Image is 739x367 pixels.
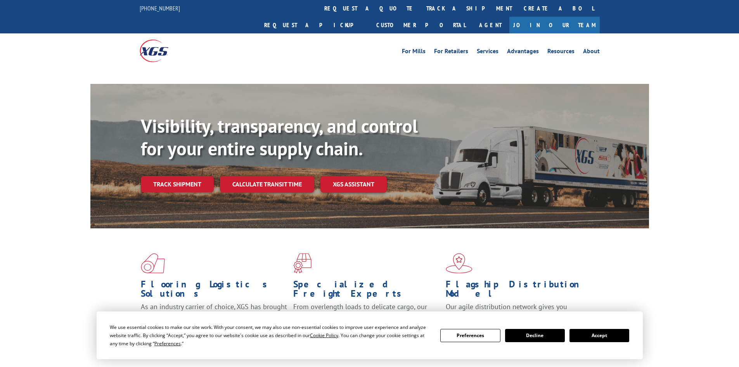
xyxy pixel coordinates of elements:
img: xgs-icon-total-supply-chain-intelligence-red [141,253,165,273]
a: Calculate transit time [220,176,314,193]
b: Visibility, transparency, and control for your entire supply chain. [141,114,418,160]
a: For Mills [402,48,426,57]
a: Advantages [507,48,539,57]
span: Preferences [154,340,181,347]
a: [PHONE_NUMBER] [140,4,180,12]
a: Agent [471,17,509,33]
a: Customer Portal [370,17,471,33]
a: About [583,48,600,57]
h1: Flooring Logistics Solutions [141,280,287,302]
button: Accept [569,329,629,342]
a: Track shipment [141,176,214,192]
div: Cookie Consent Prompt [97,311,643,359]
a: Services [477,48,498,57]
h1: Specialized Freight Experts [293,280,440,302]
a: For Retailers [434,48,468,57]
button: Preferences [440,329,500,342]
span: Cookie Policy [310,332,338,339]
div: We use essential cookies to make our site work. With your consent, we may also use non-essential ... [110,323,431,348]
a: Join Our Team [509,17,600,33]
a: Resources [547,48,575,57]
a: XGS ASSISTANT [320,176,387,193]
p: From overlength loads to delicate cargo, our experienced staff knows the best way to move your fr... [293,302,440,337]
button: Decline [505,329,565,342]
span: As an industry carrier of choice, XGS has brought innovation and dedication to flooring logistics... [141,302,287,330]
img: xgs-icon-flagship-distribution-model-red [446,253,472,273]
h1: Flagship Distribution Model [446,280,592,302]
span: Our agile distribution network gives you nationwide inventory management on demand. [446,302,588,320]
a: Request a pickup [258,17,370,33]
img: xgs-icon-focused-on-flooring-red [293,253,312,273]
